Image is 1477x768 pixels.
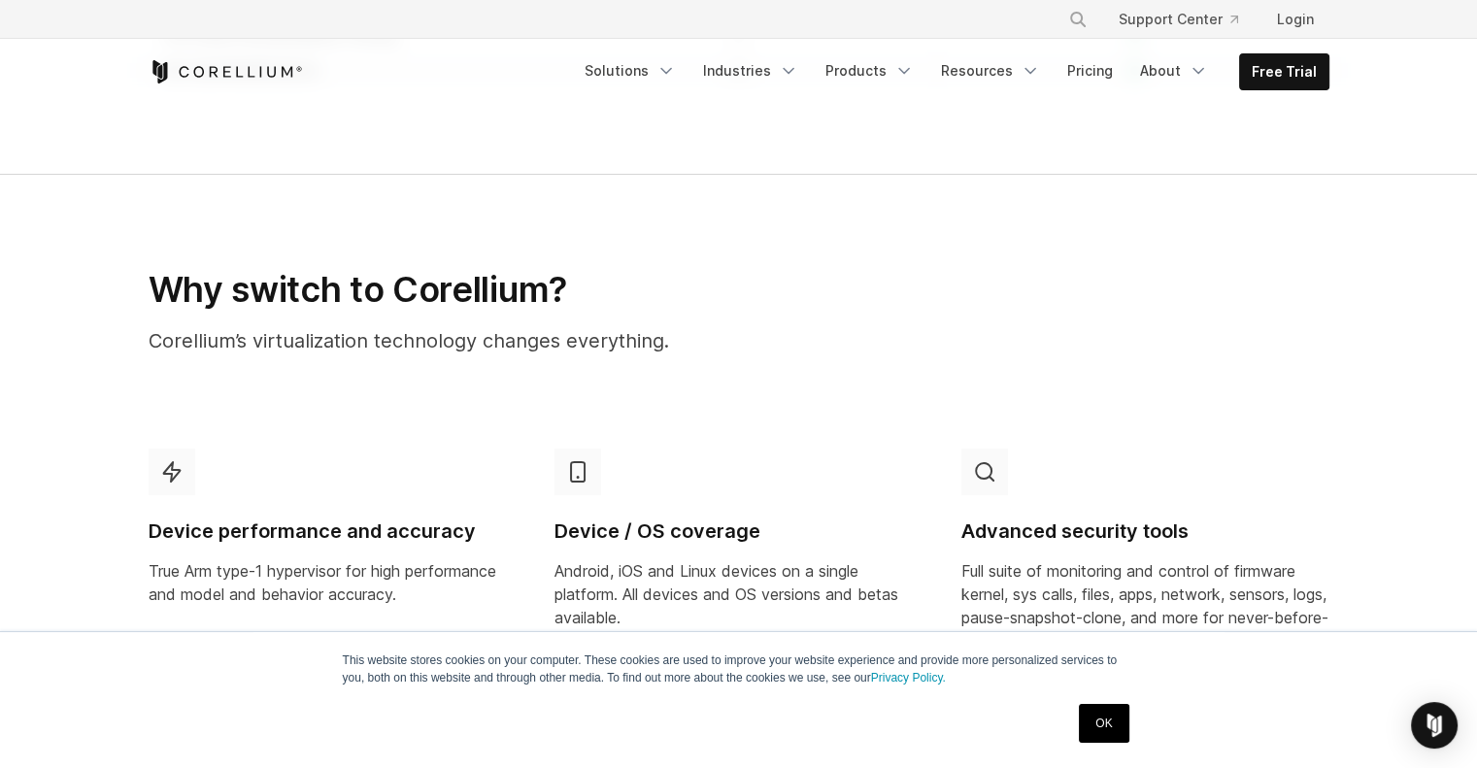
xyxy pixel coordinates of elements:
a: Pricing [1056,53,1125,88]
h4: Device / OS coverage [554,518,923,545]
div: Navigation Menu [1045,2,1329,37]
a: Support Center [1103,2,1254,37]
h4: Device performance and accuracy [149,518,517,545]
a: Solutions [573,53,688,88]
a: Resources [929,53,1052,88]
a: About [1128,53,1220,88]
p: This website stores cookies on your computer. These cookies are used to improve your website expe... [343,651,1135,686]
p: Corellium’s virtualization technology changes everything. [149,326,923,355]
div: Navigation Menu [573,53,1329,90]
a: Products [814,53,925,88]
a: Login [1261,2,1329,37]
div: Open Intercom Messenger [1411,702,1458,749]
a: Industries [691,53,810,88]
p: Android, iOS and Linux devices on a single platform. All devices and OS versions and betas availa... [554,559,923,629]
a: OK [1079,704,1128,743]
p: True Arm type-1 hypervisor for high performance and model and behavior accuracy. [149,559,517,606]
a: Privacy Policy. [871,671,946,685]
a: Corellium Home [149,60,303,83]
a: Free Trial [1240,54,1328,89]
h2: Why switch to Corellium? [149,268,923,311]
p: Full suite of monitoring and control of firmware kernel, sys calls, files, apps, network, sensors... [961,559,1329,652]
h4: Advanced security tools [961,518,1329,545]
button: Search [1060,2,1095,37]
